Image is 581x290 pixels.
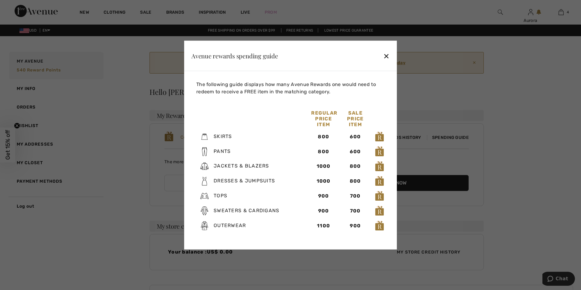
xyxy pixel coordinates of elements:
span: Sweaters & Cardigans [214,208,280,213]
img: loyalty_logo_r.svg [375,131,384,142]
div: 900 [311,192,336,200]
div: 800 [311,148,336,155]
span: Tops [214,193,227,199]
div: 900 [343,222,368,230]
span: Pants [214,148,231,154]
div: 1100 [311,222,336,230]
img: loyalty_logo_r.svg [375,146,384,157]
div: 1000 [311,178,336,185]
div: 700 [343,207,368,215]
span: Skirts [214,133,232,139]
div: 900 [311,207,336,215]
span: Dresses & Jumpsuits [214,178,275,184]
div: Avenue rewards spending guide [191,53,278,59]
div: 700 [343,192,368,200]
span: Outerwear [214,223,246,228]
div: 600 [343,133,368,140]
div: ✕ [383,49,390,62]
span: Chat [13,4,26,10]
div: 800 [343,163,368,170]
div: 600 [343,148,368,155]
img: loyalty_logo_r.svg [375,191,384,202]
span: Jackets & Blazers [214,163,269,169]
img: loyalty_logo_r.svg [375,220,384,231]
div: Sale Price Item [339,110,371,127]
img: loyalty_logo_r.svg [375,205,384,216]
div: 1000 [311,163,336,170]
div: 800 [311,133,336,140]
div: Regular Price Item [308,110,339,127]
div: 800 [343,178,368,185]
p: The following guide displays how many Avenue Rewards one would need to redeem to receive a FREE i... [196,81,387,95]
img: loyalty_logo_r.svg [375,176,384,187]
img: loyalty_logo_r.svg [375,161,384,172]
